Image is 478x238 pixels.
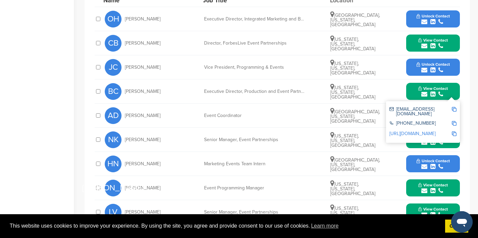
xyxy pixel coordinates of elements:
span: OH [105,11,122,27]
span: [PERSON_NAME] [125,41,160,46]
div: Event Coordinator [204,113,305,118]
span: View Contact [418,207,448,212]
button: View Contact [410,178,456,198]
span: Unlock Contact [417,159,450,163]
div: Vice President, Programming & Events [204,65,305,70]
span: [US_STATE], [US_STATE], [GEOGRAPHIC_DATA] [330,61,375,76]
span: [GEOGRAPHIC_DATA], [US_STATE], [GEOGRAPHIC_DATA] [330,157,380,172]
span: LV [105,204,122,221]
span: [US_STATE], [US_STATE], [GEOGRAPHIC_DATA] [330,37,375,52]
span: [PERSON_NAME] [105,180,122,196]
span: [PERSON_NAME] [125,137,160,142]
a: dismiss cookie message [445,220,468,233]
span: Unlock Contact [417,62,450,67]
span: [US_STATE], [US_STATE], [GEOGRAPHIC_DATA] [330,85,375,100]
div: Director, ForbesLive Event Partnerships [204,41,305,46]
div: Executive Director, Production and Event Partnerships [204,89,305,94]
span: [US_STATE], [US_STATE], [GEOGRAPHIC_DATA] [330,133,375,148]
div: Executive Director, Integrated Marketing and B2B/B2C Brand Strategy [204,17,305,21]
span: JC [105,59,122,76]
button: Unlock Contact [409,57,458,77]
span: [GEOGRAPHIC_DATA], [US_STATE], [GEOGRAPHIC_DATA] [330,109,380,124]
span: CB [105,35,122,52]
span: View Contact [418,86,448,91]
div: Event Programming Manager [204,186,305,190]
span: [PERSON_NAME] [125,113,160,118]
span: [PERSON_NAME] [125,210,160,215]
span: [PERSON_NAME] [125,89,160,94]
div: Senior Manager, Event Partnerships [204,137,305,142]
div: [PHONE_NUMBER] [389,121,451,127]
iframe: Button to launch messaging window [451,211,473,233]
span: BC [105,83,122,100]
span: This website uses cookies to improve your experience. By using the site, you agree and provide co... [10,221,440,231]
span: View Contact [418,183,448,187]
div: Senior Manager, Event Partnerships [204,210,305,215]
span: [GEOGRAPHIC_DATA], [US_STATE], [GEOGRAPHIC_DATA] [330,12,380,27]
span: NK [105,131,122,148]
span: [US_STATE], [US_STATE], [GEOGRAPHIC_DATA] [330,205,375,221]
div: Marketing Events Team Intern [204,162,305,166]
button: Unlock Contact [409,154,458,174]
span: [US_STATE], [US_STATE], [GEOGRAPHIC_DATA] [330,181,375,196]
span: AD [105,107,122,124]
img: Copy [452,121,457,126]
button: Unlock Contact [409,9,458,29]
span: View Contact [418,38,448,43]
div: [EMAIL_ADDRESS][DOMAIN_NAME] [389,107,451,116]
a: [URL][DOMAIN_NAME] [389,131,436,136]
span: Unlock Contact [417,14,450,18]
a: learn more about cookies [310,221,340,231]
button: View Contact [410,81,456,102]
button: View Contact [410,202,456,222]
span: [PERSON_NAME] [125,17,160,21]
span: HN [105,156,122,172]
span: [PERSON_NAME] [125,65,160,70]
img: Copy [452,131,457,136]
img: Copy [452,107,457,112]
span: [PERSON_NAME] [125,162,160,166]
button: View Contact [410,33,456,53]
